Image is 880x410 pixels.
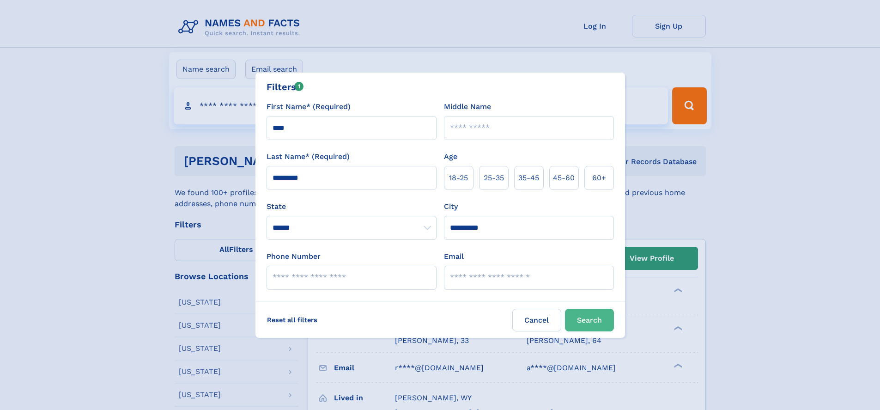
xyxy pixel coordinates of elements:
[512,309,561,331] label: Cancel
[267,80,304,94] div: Filters
[444,251,464,262] label: Email
[267,101,351,112] label: First Name* (Required)
[261,309,323,331] label: Reset all filters
[444,151,457,162] label: Age
[553,172,575,184] span: 45‑60
[267,251,321,262] label: Phone Number
[267,201,437,212] label: State
[267,151,350,162] label: Last Name* (Required)
[444,201,458,212] label: City
[518,172,539,184] span: 35‑45
[484,172,504,184] span: 25‑35
[449,172,468,184] span: 18‑25
[565,309,614,331] button: Search
[444,101,491,112] label: Middle Name
[592,172,606,184] span: 60+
